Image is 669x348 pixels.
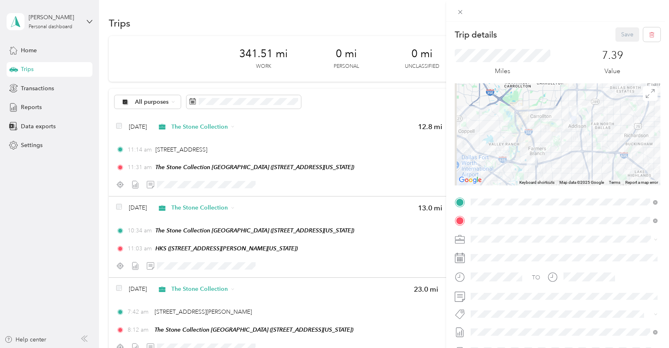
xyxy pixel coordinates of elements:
div: TO [532,273,540,282]
a: Report a map error [625,180,658,185]
img: Google [457,175,484,185]
p: Trip details [455,29,497,40]
iframe: Everlance-gr Chat Button Frame [623,302,669,348]
p: Value [604,66,620,76]
p: 7.39 [602,49,623,62]
a: Terms (opens in new tab) [609,180,620,185]
button: Keyboard shortcuts [519,180,555,185]
span: Map data ©2025 Google [559,180,604,185]
p: Miles [495,66,510,76]
a: Open this area in Google Maps (opens a new window) [457,175,484,185]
